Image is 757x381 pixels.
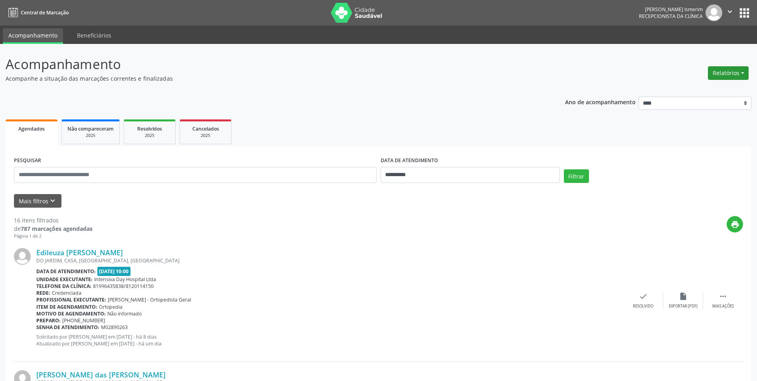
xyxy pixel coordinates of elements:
[725,7,734,16] i: 
[62,317,105,324] span: [PHONE_NUMBER]
[719,292,727,301] i: 
[137,125,162,132] span: Resolvidos
[36,257,623,264] div: DO JARDIM, CASA, [GEOGRAPHIC_DATA], [GEOGRAPHIC_DATA]
[36,276,93,283] b: Unidade executante:
[14,233,93,240] div: Página 1 de 2
[731,220,739,229] i: print
[36,268,96,275] b: Data de atendimento:
[21,9,69,16] span: Central de Marcação
[36,290,50,296] b: Rede:
[639,13,703,20] span: Recepcionista da clínica
[130,133,170,139] div: 2025
[67,125,114,132] span: Não compareceram
[14,194,61,208] button: Mais filtroskeyboard_arrow_down
[564,169,589,183] button: Filtrar
[36,370,166,379] a: [PERSON_NAME] das [PERSON_NAME]
[36,333,623,347] p: Solicitado por [PERSON_NAME] em [DATE] - há 8 dias Atualizado por [PERSON_NAME] em [DATE] - há um...
[108,296,191,303] span: [PERSON_NAME] - Ortopedista Geral
[14,248,31,265] img: img
[36,304,97,310] b: Item de agendamento:
[706,4,722,21] img: img
[94,276,156,283] span: Intensiva Day Hospital Ltda
[737,6,751,20] button: apps
[14,155,41,167] label: PESQUISAR
[192,125,219,132] span: Cancelados
[639,292,648,301] i: check
[565,97,636,107] p: Ano de acompanhamento
[36,248,123,257] a: Edileuza [PERSON_NAME]
[14,216,93,224] div: 16 itens filtrados
[36,317,61,324] b: Preparo:
[36,296,106,303] b: Profissional executante:
[18,125,45,132] span: Agendados
[36,310,106,317] b: Motivo de agendamento:
[727,216,743,232] button: print
[36,324,99,331] b: Senha de atendimento:
[722,4,737,21] button: 
[712,304,734,309] div: Mais ações
[107,310,142,317] span: Não informado
[99,304,123,310] span: Ortopedia
[6,6,69,19] a: Central de Marcação
[52,290,81,296] span: Credenciada
[101,324,128,331] span: M02890263
[97,267,131,276] span: [DATE] 10:00
[381,155,438,167] label: DATA DE ATENDIMENTO
[3,28,63,44] a: Acompanhamento
[67,133,114,139] div: 2025
[669,304,698,309] div: Exportar (PDF)
[71,28,117,42] a: Beneficiários
[48,196,57,205] i: keyboard_arrow_down
[6,54,528,74] p: Acompanhamento
[639,6,703,13] div: [PERSON_NAME] Ismerim
[633,304,653,309] div: Resolvido
[21,225,93,232] strong: 787 marcações agendadas
[708,66,749,80] button: Relatórios
[93,283,154,290] span: 81996435838/8120114150
[36,283,91,290] b: Telefone da clínica:
[186,133,225,139] div: 2025
[14,224,93,233] div: de
[6,74,528,83] p: Acompanhe a situação das marcações correntes e finalizadas
[679,292,688,301] i: insert_drive_file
